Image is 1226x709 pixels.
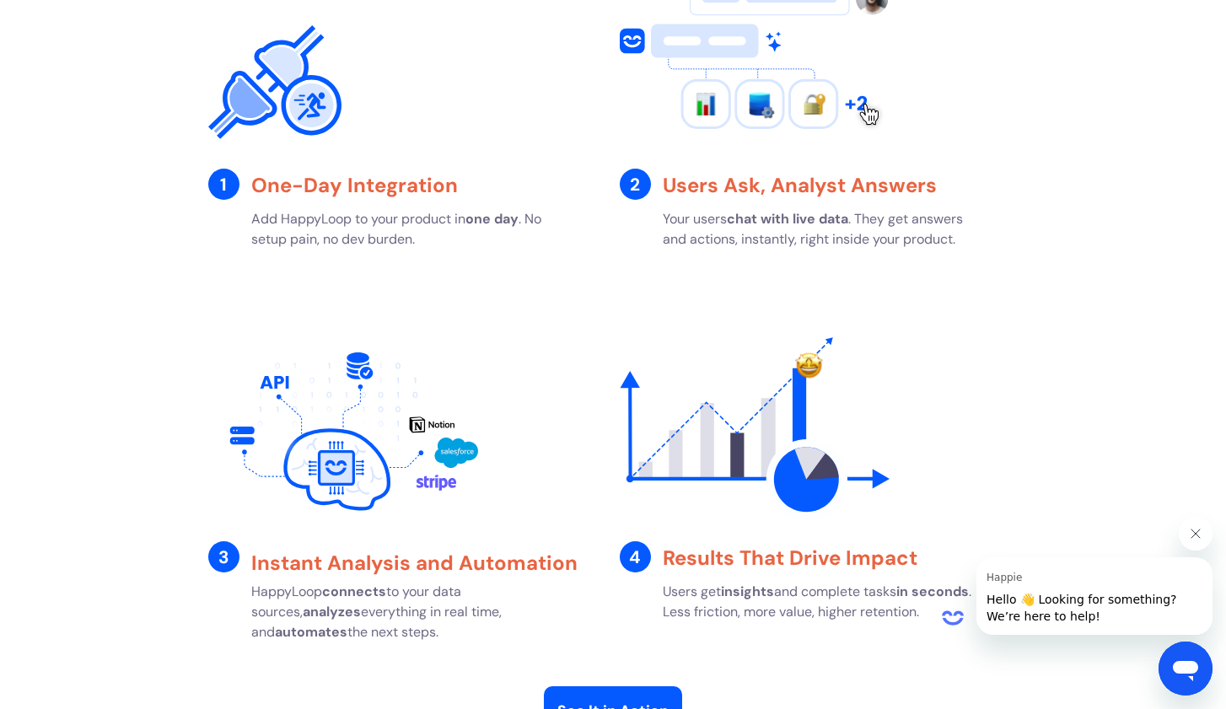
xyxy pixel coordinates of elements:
strong: Instant Analysis and Automation [251,550,578,576]
strong: connects [322,583,386,600]
strong: Users Ask, Analyst Answers [663,172,937,198]
p: Users get and complete tasks . Less friction, more value, higher retention. [663,582,987,622]
div: 4 [620,541,651,572]
strong: One-Day Integration [251,172,458,198]
p: Your users . They get answers and actions, instantly, right inside your product. [663,209,987,250]
strong: chat with live data [727,210,848,228]
strong: Results That Drive Impact [663,545,917,571]
strong: in seconds [896,583,969,600]
strong: analyzes [303,603,361,620]
iframe: Close message from Happie [1179,517,1213,551]
iframe: no content [936,601,970,635]
div: 1 [208,169,239,200]
div: Happie says "Hello 👋 Looking for something? We’re here to help!". Open messaging window to contin... [936,517,1213,635]
p: Add HappyLoop to your product in . No setup pain, no dev burden. [251,209,576,250]
strong: insights [721,583,774,600]
div: 3 [208,541,239,572]
p: HappyLoop to your data sources, everything in real time, and the next steps. [251,582,576,642]
img: Illustration of a human brain with AI elements, symbolizing the intelligence of HappyLoop AI. [208,330,478,533]
div: 2 [620,169,651,200]
iframe: Button to launch messaging window [1159,642,1213,696]
img: The results delivered to the user including charts, tables, answers generated by HappyLoop AI [620,330,890,533]
strong: automates [275,623,347,641]
strong: one day [465,210,519,228]
iframe: Message from Happie [976,557,1213,635]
